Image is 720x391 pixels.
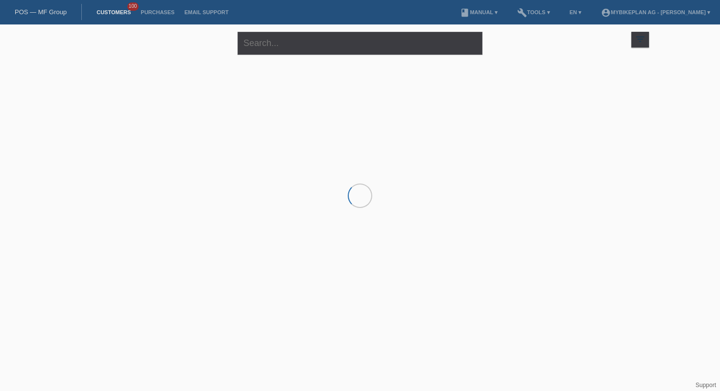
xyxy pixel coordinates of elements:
a: account_circleMybikeplan AG - [PERSON_NAME] ▾ [596,9,715,15]
a: Purchases [136,9,179,15]
i: book [460,8,470,18]
span: 100 [127,2,139,11]
i: filter_list [635,34,646,45]
a: buildTools ▾ [512,9,555,15]
a: Support [696,382,716,389]
a: bookManual ▾ [455,9,503,15]
i: build [517,8,527,18]
a: EN ▾ [565,9,586,15]
a: POS — MF Group [15,8,67,16]
a: Customers [92,9,136,15]
a: Email Support [179,9,233,15]
input: Search... [238,32,482,55]
i: account_circle [601,8,611,18]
